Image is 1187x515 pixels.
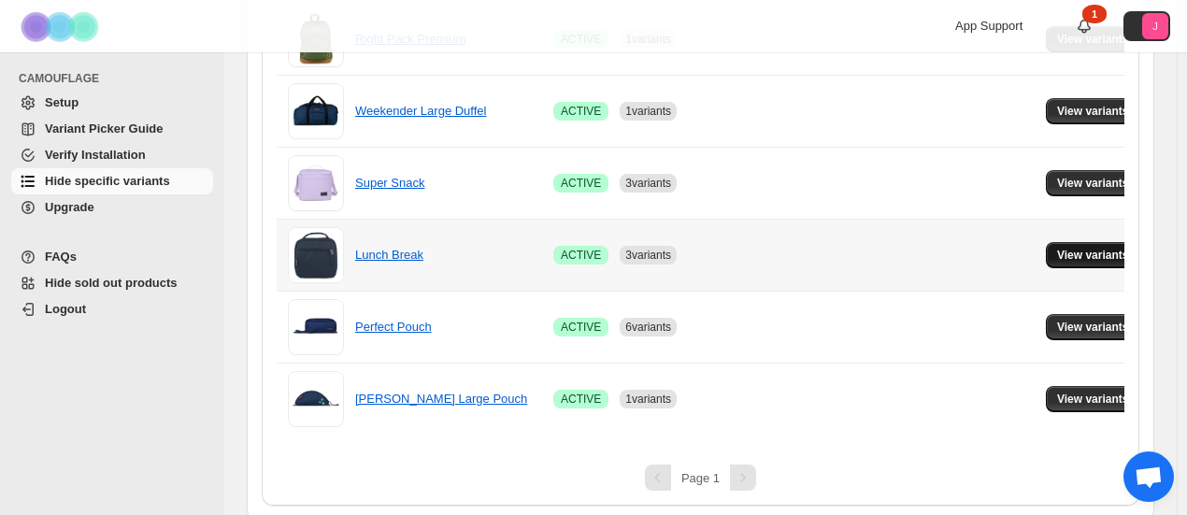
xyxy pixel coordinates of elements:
span: View variants [1057,392,1129,407]
span: Avatar with initials J [1142,13,1168,39]
span: ACTIVE [561,176,601,191]
span: View variants [1057,104,1129,119]
a: Variant Picker Guide [11,116,213,142]
span: Variant Picker Guide [45,122,163,136]
span: Setup [45,95,79,109]
span: Verify Installation [45,148,146,162]
button: View variants [1046,314,1140,340]
span: Hide sold out products [45,276,178,290]
span: ACTIVE [561,392,601,407]
button: View variants [1046,242,1140,268]
span: Hide specific variants [45,174,170,188]
span: ACTIVE [561,104,601,119]
span: 1 variants [625,393,671,406]
button: View variants [1046,98,1140,124]
img: Camouflage [15,1,108,52]
button: View variants [1046,170,1140,196]
button: Avatar with initials J [1123,11,1170,41]
text: J [1152,21,1158,32]
span: Upgrade [45,200,94,214]
span: CAMOUFLAGE [19,71,215,86]
button: View variants [1046,386,1140,412]
a: Lunch Break [355,248,423,262]
span: View variants [1057,248,1129,263]
a: Setup [11,90,213,116]
a: Super Snack [355,176,424,190]
span: 3 variants [625,177,671,190]
a: [PERSON_NAME] Large Pouch [355,392,527,406]
span: ACTIVE [561,320,601,335]
span: Logout [45,302,86,316]
span: 1 variants [625,105,671,118]
span: 6 variants [625,321,671,334]
nav: Pagination [277,465,1124,491]
div: 1 [1082,5,1107,23]
span: 3 variants [625,249,671,262]
span: FAQs [45,250,77,264]
a: Hide sold out products [11,270,213,296]
span: View variants [1057,320,1129,335]
a: Hide specific variants [11,168,213,194]
a: Perfect Pouch [355,320,432,334]
span: App Support [955,19,1023,33]
a: 1 [1075,17,1094,36]
span: Page 1 [681,471,720,485]
a: Upgrade [11,194,213,221]
a: Verify Installation [11,142,213,168]
span: ACTIVE [561,248,601,263]
a: Open chat [1123,451,1174,502]
a: Logout [11,296,213,322]
span: View variants [1057,176,1129,191]
a: Weekender Large Duffel [355,104,486,118]
a: FAQs [11,244,213,270]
